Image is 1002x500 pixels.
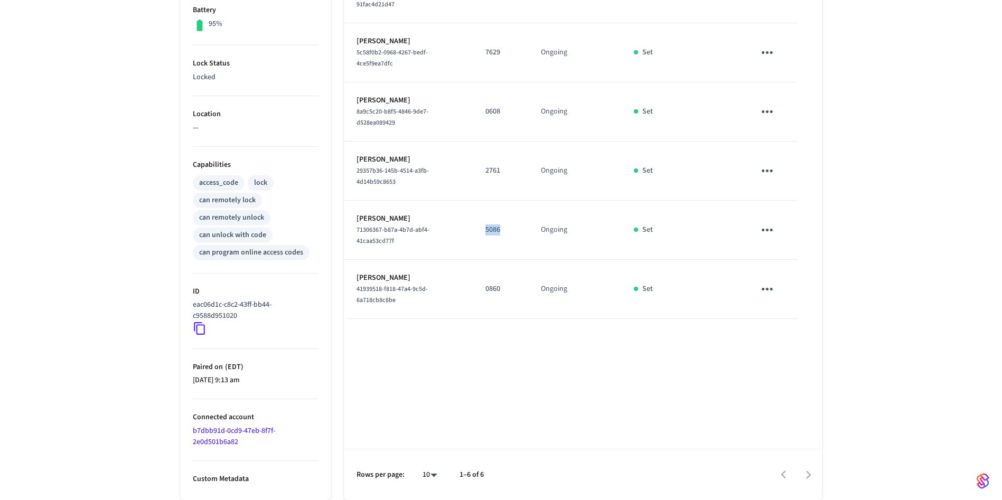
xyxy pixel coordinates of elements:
p: 0608 [485,106,516,117]
p: 2761 [485,165,516,176]
div: can remotely lock [199,195,256,206]
p: 95% [209,18,222,30]
p: Battery [193,5,319,16]
p: Rows per page: [357,469,405,480]
p: Location [193,109,319,120]
div: access_code [199,177,238,188]
p: 0860 [485,284,516,295]
span: 41939518-f818-47a4-9c5d-6a718cb8c8be [357,285,428,305]
span: ( EDT ) [223,362,244,372]
span: 71306367-b87a-4b7d-abf4-41caa53cd77f [357,225,429,246]
p: Set [642,284,653,295]
p: Set [642,224,653,235]
td: Ongoing [528,141,621,201]
span: 8a9c5c20-b8f5-4846-9de7-d528ea089429 [357,107,428,127]
p: Connected account [193,412,319,423]
div: can remotely unlock [199,212,264,223]
td: Ongoing [528,201,621,260]
p: 5086 [485,224,516,235]
p: Lock Status [193,58,319,69]
img: SeamLogoGradient.69752ec5.svg [977,473,989,489]
span: 29357b36-145b-4514-a3fb-4d14b59c8653 [357,166,429,186]
p: [PERSON_NAME] [357,213,460,224]
p: Capabilities [193,159,319,171]
p: [PERSON_NAME] [357,272,460,284]
p: 1–6 of 6 [460,469,484,480]
div: lock [254,177,267,188]
p: Set [642,165,653,176]
p: eac06d1c-c8c2-43ff-bb44-c9588d951020 [193,299,314,322]
td: Ongoing [528,260,621,319]
td: Ongoing [528,23,621,82]
div: can unlock with code [199,230,266,241]
td: Ongoing [528,82,621,141]
p: Set [642,106,653,117]
p: Set [642,47,653,58]
p: Locked [193,72,319,83]
p: Custom Metadata [193,474,319,485]
span: 5c58f0b2-0968-4267-bedf-4ce5f9ea7dfc [357,48,428,68]
p: [DATE] 9:13 am [193,375,319,386]
p: [PERSON_NAME] [357,95,460,106]
p: [PERSON_NAME] [357,154,460,165]
p: ID [193,286,319,297]
p: [PERSON_NAME] [357,36,460,47]
p: — [193,122,319,134]
div: 10 [417,467,443,483]
a: b7dbb91d-0cd9-47eb-8f7f-2e0d501b6a82 [193,426,275,447]
p: Paired on [193,362,319,373]
div: can program online access codes [199,247,303,258]
p: 7629 [485,47,516,58]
